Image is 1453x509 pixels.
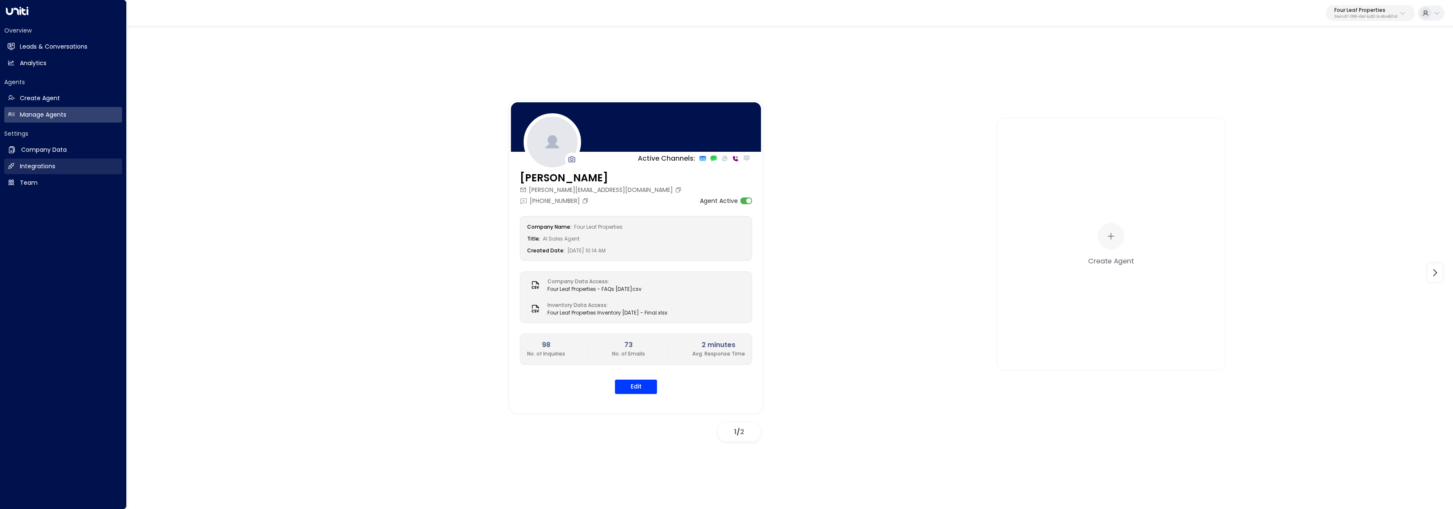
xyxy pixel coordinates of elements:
[4,129,122,138] h2: Settings
[4,90,122,106] a: Create Agent
[527,350,565,358] p: No. of Inquiries
[740,427,744,437] span: 2
[547,285,642,293] span: Four Leaf Properties - FAQs [DATE]csv
[4,39,122,55] a: Leads & Conversations
[527,340,565,350] h2: 98
[20,59,46,68] h2: Analytics
[1334,15,1398,19] p: 34e1cd17-0f68-49af-bd32-3c48ce8611d1
[547,278,637,285] label: Company Data Access:
[567,247,606,254] span: [DATE] 10:14 AM
[527,247,565,254] label: Created Date:
[734,427,737,437] span: 1
[20,162,55,171] h2: Integrations
[700,197,738,205] label: Agent Active
[4,26,122,35] h2: Overview
[612,350,645,358] p: No. of Emails
[547,309,667,317] span: Four Leaf Properties Inventory [DATE] - Final.xlsx
[718,423,760,441] div: /
[4,55,122,71] a: Analytics
[1334,8,1398,13] p: Four Leaf Properties
[4,175,122,191] a: Team
[692,350,745,358] p: Avg. Response Time
[582,197,591,204] button: Copy
[520,170,684,186] h3: [PERSON_NAME]
[20,94,60,103] h2: Create Agent
[20,42,87,51] h2: Leads & Conversations
[1326,5,1415,21] button: Four Leaf Properties34e1cd17-0f68-49af-bd32-3c48ce8611d1
[1088,255,1134,265] div: Create Agent
[4,159,122,174] a: Integrations
[527,223,571,230] label: Company Name:
[574,223,623,230] span: Four Leaf Properties
[520,197,591,205] div: [PHONE_NUMBER]
[4,78,122,86] h2: Agents
[20,178,38,187] h2: Team
[21,145,67,154] h2: Company Data
[615,380,657,394] button: Edit
[547,301,663,309] label: Inventory Data Access:
[543,235,580,242] span: AI Sales Agent
[638,153,695,164] p: Active Channels:
[20,110,66,119] h2: Manage Agents
[675,186,684,193] button: Copy
[4,142,122,158] a: Company Data
[527,235,540,242] label: Title:
[520,186,684,194] div: [PERSON_NAME][EMAIL_ADDRESS][DOMAIN_NAME]
[692,340,745,350] h2: 2 minutes
[4,107,122,123] a: Manage Agents
[612,340,645,350] h2: 73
